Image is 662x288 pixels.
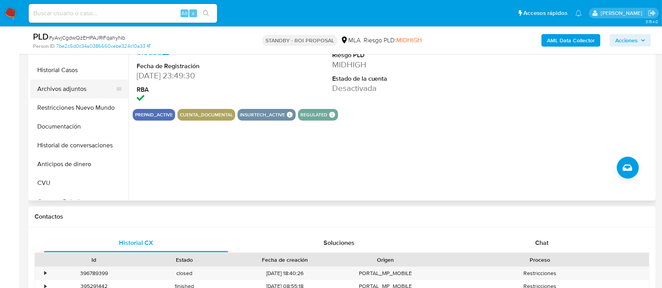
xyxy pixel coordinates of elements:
[192,9,194,17] span: s
[436,256,644,264] div: Proceso
[610,34,651,47] button: Acciones
[56,43,150,50] a: 7be2c5d0c34a0386560cebe324c10a33
[332,74,455,83] dt: Estado de la cuenta
[575,10,582,16] a: Notificaciones
[49,34,125,42] span: # yAvjCgdwQzEHPAJRIFqahyNb
[431,267,649,280] div: Restricciones
[30,155,128,174] button: Anticipos de dinero
[523,9,567,17] span: Accesos rápidos
[30,192,128,211] button: Cruces y Relaciones
[44,270,46,277] div: •
[30,117,128,136] button: Documentación
[137,62,259,71] dt: Fecha de Registración
[601,9,645,17] p: ezequiel.castrillon@mercadolibre.com
[324,238,355,247] span: Soluciones
[30,61,128,80] button: Historial Casos
[137,85,259,94] dt: RBA
[119,238,153,247] span: Historial CX
[181,9,188,17] span: Alt
[396,36,422,45] span: MIDHIGH
[30,174,128,192] button: CVU
[340,36,360,45] div: MLA
[30,98,128,117] button: Restricciones Nuevo Mundo
[240,113,285,116] button: insurtech_active
[332,59,455,70] dd: MIDHIGH
[547,34,595,47] b: AML Data Collector
[35,213,649,221] h1: Contactos
[300,113,327,116] button: regulated
[541,34,600,47] button: AML Data Collector
[364,36,422,45] span: Riesgo PLD:
[262,35,337,46] p: STANDBY - ROI PROPOSAL
[145,256,225,264] div: Estado
[33,30,49,43] b: PLD
[535,238,549,247] span: Chat
[648,9,656,17] a: Salir
[646,18,658,25] span: 3.154.0
[235,256,335,264] div: Fecha de creación
[615,34,638,47] span: Acciones
[30,80,122,98] button: Archivos adjuntos
[230,267,340,280] div: [DATE] 18:40:26
[29,8,217,18] input: Buscar usuario o caso...
[139,267,230,280] div: closed
[135,113,173,116] button: prepaid_active
[198,8,214,19] button: search-icon
[332,83,455,94] dd: Desactivada
[340,267,431,280] div: PORTAL_MP_MOBILE
[332,51,455,60] dt: Riesgo PLD
[54,256,134,264] div: Id
[346,256,425,264] div: Origen
[180,113,233,116] button: cuenta_documental
[33,43,55,50] b: Person ID
[137,70,259,81] dd: [DATE] 23:49:30
[30,136,128,155] button: Historial de conversaciones
[49,267,139,280] div: 396789399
